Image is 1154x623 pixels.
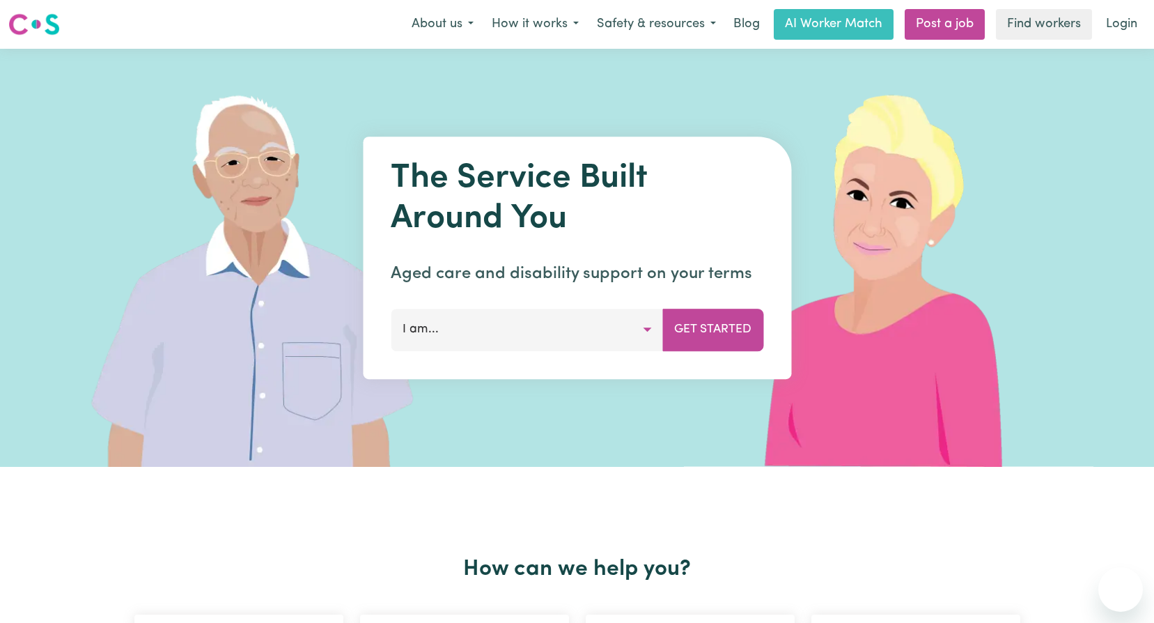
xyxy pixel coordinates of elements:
iframe: Button to launch messaging window [1098,567,1143,612]
button: Safety & resources [588,10,725,39]
img: Careseekers logo [8,12,60,37]
h2: How can we help you? [126,556,1029,583]
a: Find workers [996,9,1092,40]
button: I am... [391,309,663,351]
button: Get Started [662,309,763,351]
a: AI Worker Match [774,9,894,40]
button: About us [403,10,483,39]
button: How it works [483,10,588,39]
p: Aged care and disability support on your terms [391,261,763,286]
a: Post a job [905,9,985,40]
a: Blog [725,9,768,40]
h1: The Service Built Around You [391,159,763,239]
a: Login [1098,9,1146,40]
a: Careseekers logo [8,8,60,40]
